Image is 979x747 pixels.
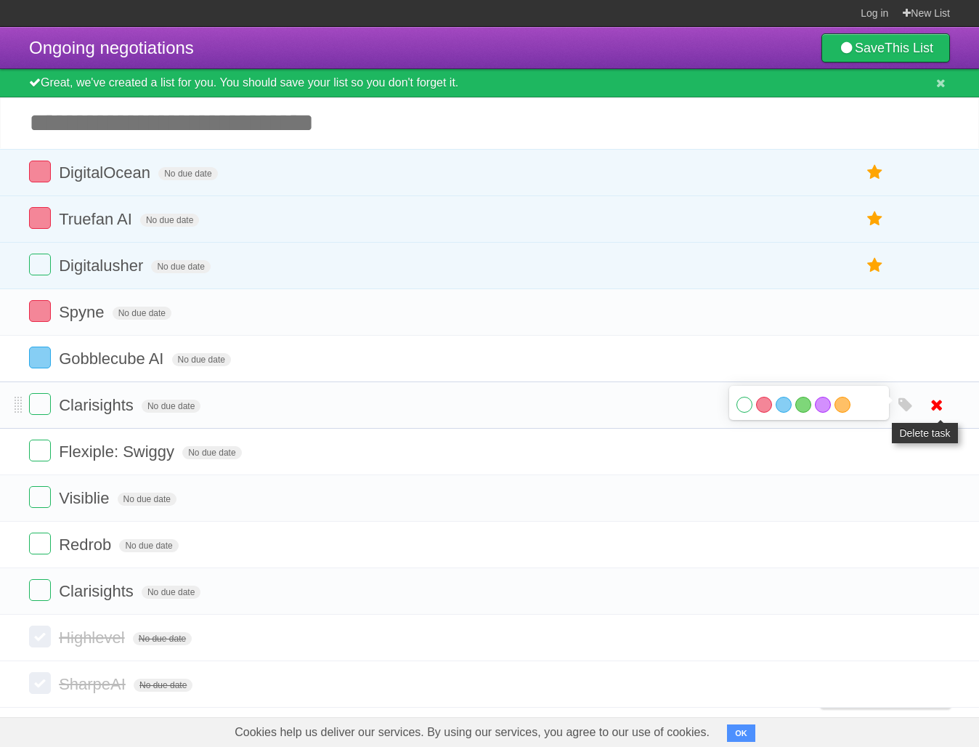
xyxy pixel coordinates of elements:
span: Truefan AI [59,210,136,228]
label: Done [29,161,51,182]
label: Star task [861,161,889,185]
label: Done [29,533,51,554]
label: Done [29,672,51,694]
label: Done [29,347,51,368]
span: No due date [140,214,199,227]
span: No due date [133,632,192,645]
span: Visiblie [59,489,113,507]
b: This List [885,41,933,55]
span: Redrob [59,536,115,554]
span: No due date [151,260,210,273]
label: Star task [861,207,889,231]
span: No due date [118,493,176,506]
label: Done [29,486,51,508]
span: No due date [113,307,171,320]
label: Done [29,254,51,275]
span: Ongoing negotiations [29,38,194,57]
label: Done [29,393,51,415]
span: Spyne [59,303,107,321]
label: Purple [815,397,831,413]
span: SharpeAI [59,675,129,693]
span: No due date [172,353,231,366]
button: OK [727,724,755,742]
label: Done [29,626,51,647]
span: Cookies help us deliver our services. By using our services, you agree to our use of cookies. [220,718,724,747]
span: No due date [119,539,178,552]
label: Red [756,397,772,413]
span: DigitalOcean [59,163,154,182]
label: Blue [776,397,792,413]
label: Star task [861,254,889,278]
span: No due date [142,400,200,413]
span: Clarisights [59,396,137,414]
span: Digitalusher [59,257,147,275]
a: SaveThis List [821,33,950,62]
span: Clarisights [59,582,137,600]
label: Done [29,207,51,229]
span: No due date [134,679,192,692]
span: No due date [142,586,200,599]
label: Done [29,579,51,601]
label: Done [29,300,51,322]
label: Done [29,440,51,461]
label: Green [795,397,811,413]
label: Orange [834,397,850,413]
span: Gobblecube AI [59,350,167,368]
label: White [736,397,752,413]
span: Flexiple: Swiggy [59,443,178,461]
span: No due date [182,446,241,459]
span: No due date [158,167,217,180]
span: Highlevel [59,629,129,647]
